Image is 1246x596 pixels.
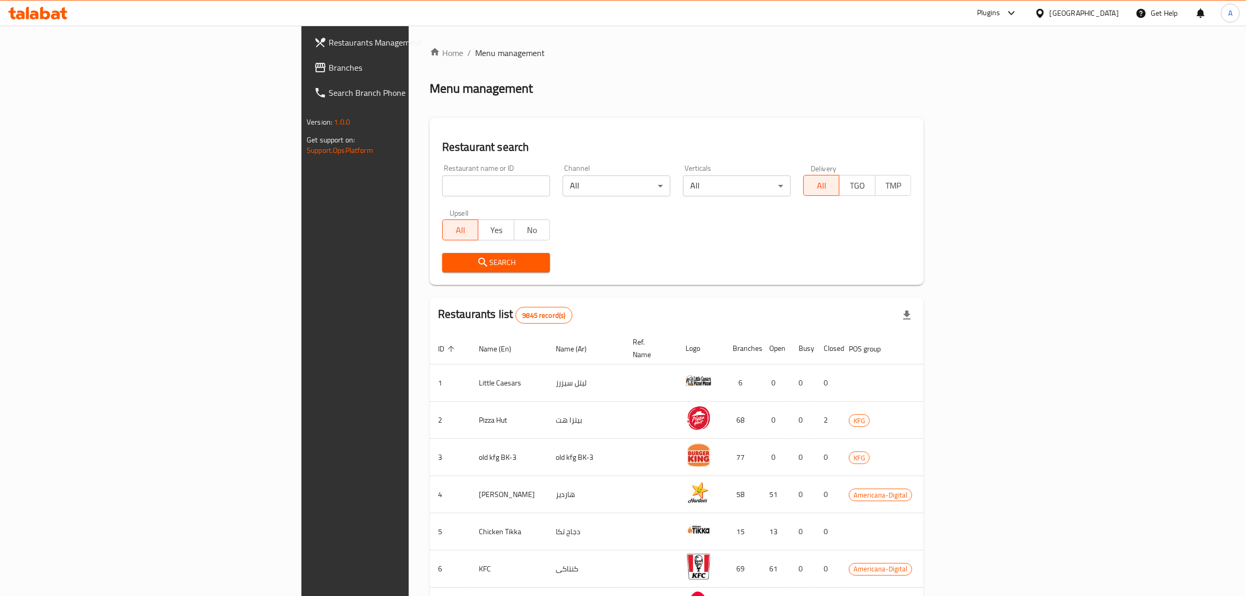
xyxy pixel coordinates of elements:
span: ID [438,343,458,355]
h2: Restaurant search [442,139,911,155]
span: Ref. Name [633,336,665,361]
span: Name (Ar) [556,343,600,355]
td: كنتاكى [547,550,624,588]
div: All [563,175,670,196]
span: All [447,223,474,238]
span: A [1228,7,1232,19]
a: Branches [306,55,510,80]
span: 9845 record(s) [516,311,571,321]
th: Busy [790,333,815,365]
img: Chicken Tikka [686,516,712,543]
label: Delivery [811,164,837,172]
td: 0 [790,550,815,588]
td: 6 [724,365,761,402]
span: Americana-Digital [849,489,912,501]
td: 0 [790,513,815,550]
td: 13 [761,513,790,550]
td: 0 [815,365,840,402]
div: Export file [894,303,919,328]
button: All [803,175,839,196]
span: Branches [329,61,501,74]
a: Restaurants Management [306,30,510,55]
button: Yes [478,219,514,240]
td: هارديز [547,476,624,513]
img: Little Caesars [686,368,712,394]
span: KFG [849,415,869,427]
td: 0 [815,550,840,588]
button: TGO [839,175,875,196]
td: 77 [724,439,761,476]
div: All [683,175,791,196]
button: All [442,219,478,240]
h2: Restaurants list [438,306,573,324]
span: KFG [849,452,869,464]
span: POS group [849,343,894,355]
span: 1.0.0 [334,115,350,129]
td: 61 [761,550,790,588]
td: 58 [724,476,761,513]
td: 2 [815,402,840,439]
a: Support.OpsPlatform [307,144,373,157]
a: Search Branch Phone [306,80,510,105]
button: Search [442,253,550,272]
td: 0 [815,513,840,550]
nav: breadcrumb [430,47,924,59]
div: Plugins [977,7,1000,19]
td: 0 [761,365,790,402]
span: Yes [482,223,510,238]
td: 51 [761,476,790,513]
td: 0 [790,365,815,402]
th: Open [761,333,790,365]
td: 0 [815,439,840,476]
td: 68 [724,402,761,439]
td: 15 [724,513,761,550]
td: 0 [790,402,815,439]
button: No [514,219,550,240]
span: Version: [307,115,332,129]
td: ليتل سيزرز [547,365,624,402]
td: old kfg BK-3 [547,439,624,476]
span: TGO [844,178,871,193]
td: 0 [790,476,815,513]
td: 0 [815,476,840,513]
div: [GEOGRAPHIC_DATA] [1050,7,1119,19]
span: All [808,178,835,193]
span: TMP [880,178,907,193]
div: Total records count [515,307,572,324]
td: 0 [761,402,790,439]
span: Name (En) [479,343,525,355]
span: Get support on: [307,133,355,147]
img: KFC [686,554,712,580]
td: 0 [790,439,815,476]
span: Americana-Digital [849,563,912,575]
input: Search for restaurant name or ID.. [442,175,550,196]
span: Search Branch Phone [329,86,501,99]
img: Hardee's [686,479,712,505]
td: دجاج تكا [547,513,624,550]
img: Pizza Hut [686,405,712,431]
h2: Menu management [430,80,533,97]
span: Restaurants Management [329,36,501,49]
td: بيتزا هت [547,402,624,439]
td: 0 [761,439,790,476]
th: Branches [724,333,761,365]
button: TMP [875,175,911,196]
th: Closed [815,333,840,365]
td: 69 [724,550,761,588]
th: Logo [677,333,724,365]
span: Menu management [475,47,545,59]
label: Upsell [450,209,469,216]
img: old kfg BK-3 [686,442,712,468]
span: No [519,223,546,238]
span: Search [451,256,542,269]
